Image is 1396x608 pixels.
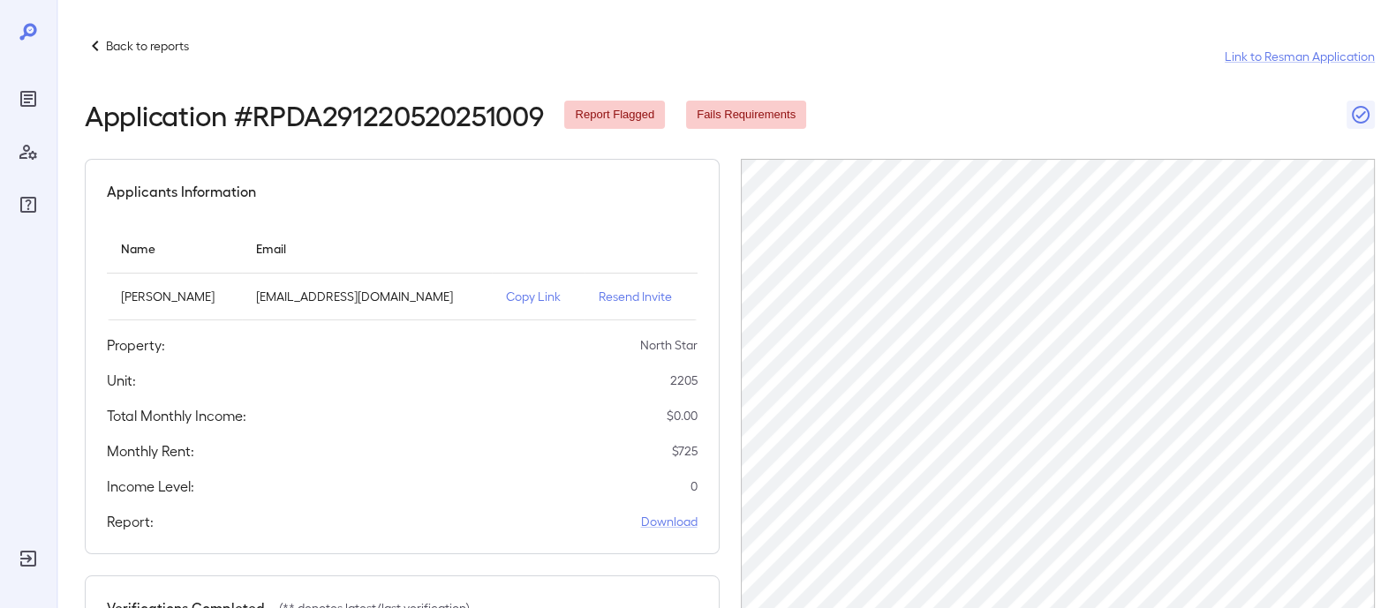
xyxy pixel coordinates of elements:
div: Log Out [14,544,42,573]
div: Manage Users [14,138,42,166]
th: Email [242,223,492,274]
h5: Total Monthly Income: [107,405,246,426]
a: Download [641,513,698,530]
p: [PERSON_NAME] [121,288,228,305]
p: North Star [640,336,698,354]
h5: Applicants Information [107,181,256,202]
p: Copy Link [506,288,570,305]
p: Back to reports [106,37,189,55]
h5: Property: [107,334,165,356]
div: Reports [14,85,42,113]
span: Report Flagged [564,107,665,124]
a: Link to Resman Application [1225,48,1375,65]
h5: Monthly Rent: [107,440,194,462]
p: $ 725 [672,442,698,460]
p: 0 [690,477,698,495]
h2: Application # RPDA291220520251009 [85,99,543,131]
p: [EMAIL_ADDRESS][DOMAIN_NAME] [256,288,478,305]
th: Name [107,223,242,274]
p: $ 0.00 [667,407,698,424]
button: Close Report [1347,101,1375,129]
h5: Income Level: [107,476,194,497]
h5: Unit: [107,370,136,391]
div: FAQ [14,191,42,219]
p: Resend Invite [599,288,683,305]
table: simple table [107,223,698,320]
h5: Report: [107,511,154,532]
p: 2205 [670,372,698,389]
span: Fails Requirements [686,107,806,124]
